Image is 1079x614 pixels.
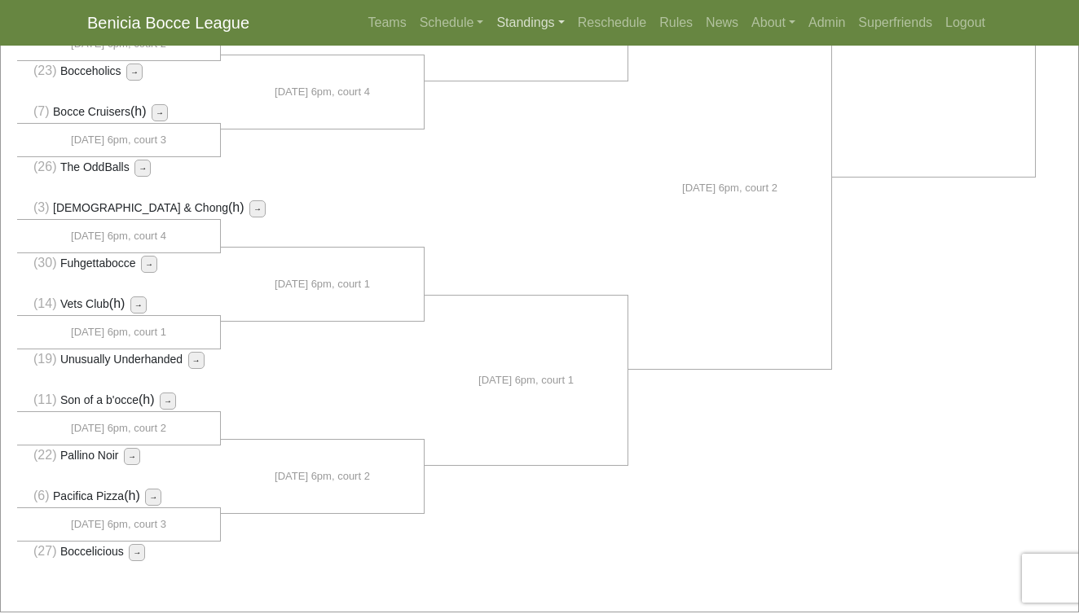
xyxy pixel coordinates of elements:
a: Reschedule [571,7,654,39]
button: → [126,64,143,81]
button: → [124,448,140,465]
button: → [145,489,161,506]
button: → [160,393,176,410]
li: (h) [17,198,221,220]
button: → [141,256,157,273]
span: [DATE] 6pm, court 1 [275,276,370,292]
li: (h) [17,486,221,508]
span: The OddBalls [60,160,130,173]
a: Logout [939,7,992,39]
span: (3) [33,200,50,214]
span: Unusually Underhanded [60,353,183,366]
span: [DATE] 6pm, court 2 [682,180,777,196]
span: [DATE] 6pm, court 3 [71,132,166,148]
a: News [699,7,745,39]
span: [DATE] 6pm, court 1 [478,372,574,388]
span: Vets Club [60,297,109,310]
span: (19) [33,352,56,366]
button: → [130,296,147,314]
span: Son of a b'occe [60,393,139,406]
span: Bocce Cruisers [53,105,130,118]
span: Pallino Noir [60,449,119,462]
span: (27) [33,544,56,558]
span: (14) [33,296,56,310]
button: → [134,160,151,177]
span: Pacifica Pizza [53,489,124,502]
span: [DATE] 6pm, court 4 [71,228,166,244]
span: Boccelicious [60,545,124,558]
span: (30) [33,256,56,270]
span: (11) [33,393,56,406]
a: Standings [490,7,570,39]
span: [DATE] 6pm, court 3 [71,516,166,533]
a: Teams [362,7,413,39]
span: [DATE] 6pm, court 1 [71,324,166,340]
span: (26) [33,160,56,173]
button: → [188,352,205,369]
a: About [745,7,802,39]
li: (h) [17,390,221,412]
a: Benicia Bocce League [87,7,249,39]
button: → [152,104,168,121]
span: [DATE] 6pm, court 2 [275,468,370,485]
span: (7) [33,104,50,118]
span: [DEMOGRAPHIC_DATA] & Chong [53,201,228,214]
span: [DATE] 6pm, court 4 [275,84,370,100]
span: (6) [33,489,50,502]
span: [DATE] 6pm, court 2 [71,420,166,436]
span: Fuhgettabocce [60,257,136,270]
a: Superfriends [852,7,939,39]
span: (22) [33,448,56,462]
a: Schedule [413,7,491,39]
span: Bocceholics [60,64,121,77]
li: (h) [17,294,221,316]
li: (h) [17,102,221,124]
button: → [129,544,145,561]
a: Rules [653,7,699,39]
span: (23) [33,64,56,77]
a: Admin [802,7,852,39]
